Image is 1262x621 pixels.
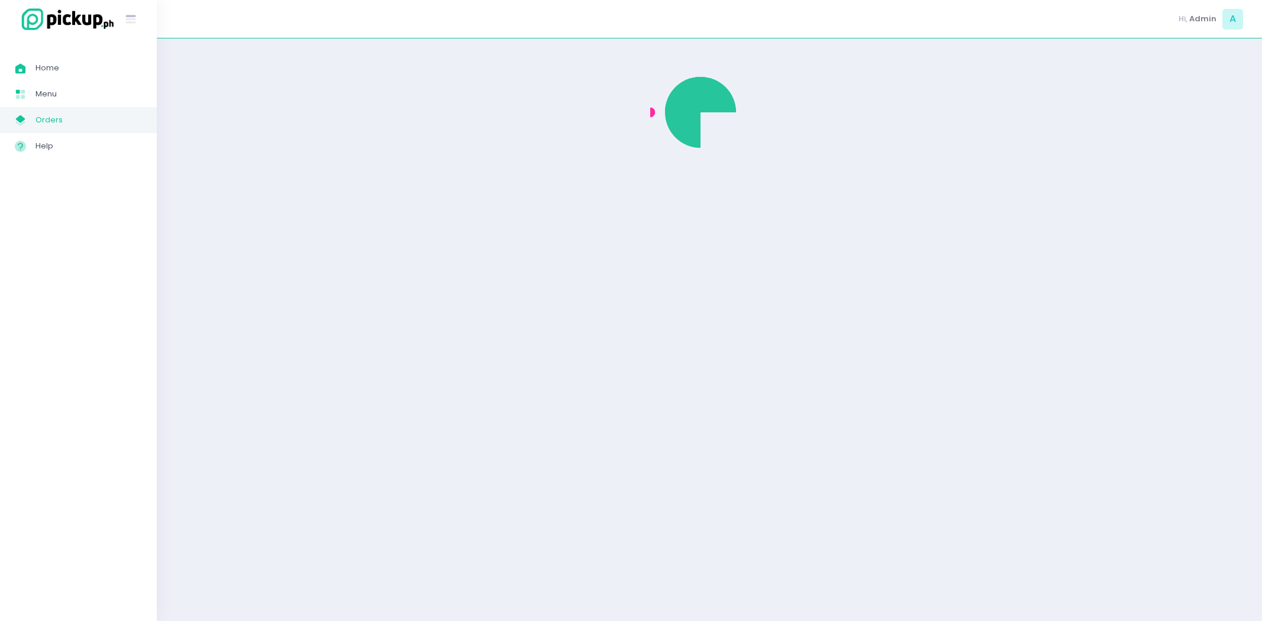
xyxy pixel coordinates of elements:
[35,60,142,76] span: Home
[35,112,142,128] span: Orders
[1179,13,1187,25] span: Hi,
[35,86,142,102] span: Menu
[35,138,142,154] span: Help
[1222,9,1243,30] span: A
[15,7,115,32] img: logo
[1189,13,1216,25] span: Admin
